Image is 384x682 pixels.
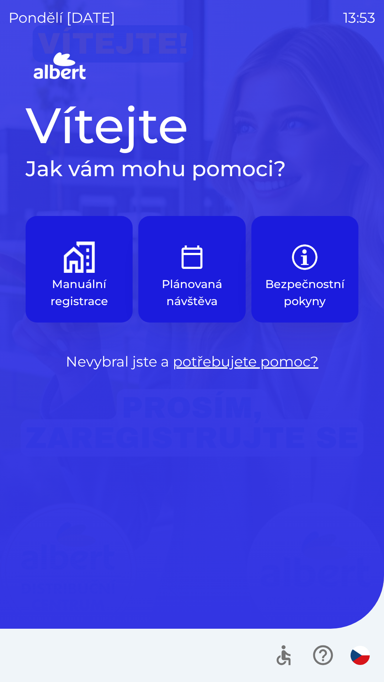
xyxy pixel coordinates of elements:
[173,353,319,370] a: potřebujete pomoc?
[351,646,370,665] img: cs flag
[289,242,320,273] img: b85e123a-dd5f-4e82-bd26-90b222bbbbcf.png
[176,242,208,273] img: e9efe3d3-6003-445a-8475-3fd9a2e5368f.png
[26,216,133,323] button: Manuální registrace
[64,242,95,273] img: d73f94ca-8ab6-4a86-aa04-b3561b69ae4e.png
[26,351,358,372] p: Nevybral jste a
[343,7,375,28] p: 13:53
[155,276,228,310] p: Plánovaná návštěva
[26,50,358,84] img: Logo
[26,156,358,182] h2: Jak vám mohu pomoci?
[265,276,345,310] p: Bezpečnostní pokyny
[43,276,116,310] p: Manuální registrace
[9,7,115,28] p: pondělí [DATE]
[26,95,358,156] h1: Vítejte
[138,216,245,323] button: Plánovaná návštěva
[251,216,358,323] button: Bezpečnostní pokyny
